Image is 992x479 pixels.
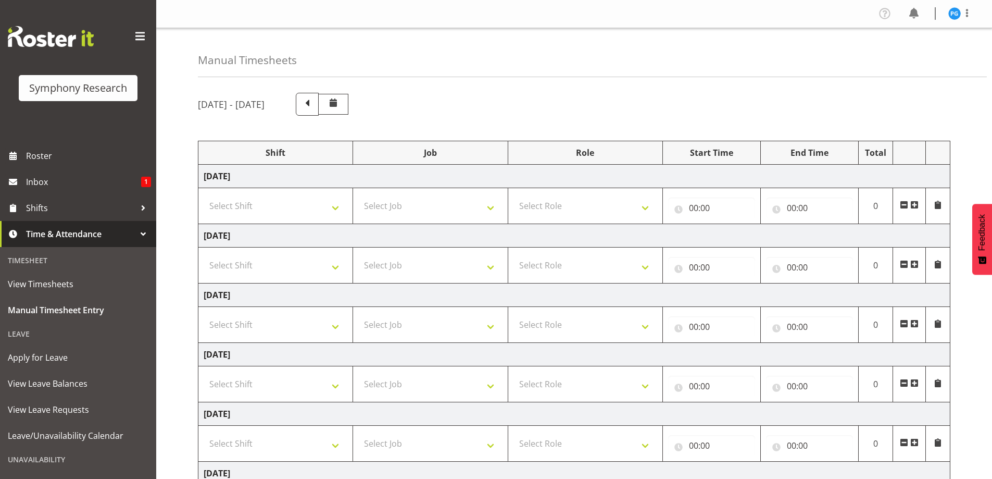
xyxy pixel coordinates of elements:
[198,284,950,307] td: [DATE]
[198,224,950,248] td: [DATE]
[198,99,265,110] h5: [DATE] - [DATE]
[8,302,148,318] span: Manual Timesheet Entry
[198,54,297,66] h4: Manual Timesheets
[972,204,992,275] button: Feedback - Show survey
[26,200,135,216] span: Shifts
[198,402,950,426] td: [DATE]
[858,426,893,462] td: 0
[858,188,893,224] td: 0
[766,257,853,278] input: Click to select...
[8,428,148,444] span: Leave/Unavailability Calendar
[858,307,893,343] td: 0
[8,350,148,365] span: Apply for Leave
[8,276,148,292] span: View Timesheets
[198,165,950,188] td: [DATE]
[8,402,148,417] span: View Leave Requests
[3,271,154,297] a: View Timesheets
[26,226,135,242] span: Time & Attendance
[977,214,987,251] span: Feedback
[3,423,154,449] a: Leave/Unavailability Calendar
[3,297,154,323] a: Manual Timesheet Entry
[8,376,148,391] span: View Leave Balances
[668,257,755,278] input: Click to select...
[668,198,755,218] input: Click to select...
[766,198,853,218] input: Click to select...
[766,435,853,456] input: Click to select...
[26,174,141,190] span: Inbox
[668,146,755,159] div: Start Time
[198,343,950,366] td: [DATE]
[204,146,347,159] div: Shift
[3,345,154,371] a: Apply for Leave
[668,316,755,337] input: Click to select...
[513,146,657,159] div: Role
[26,148,151,164] span: Roster
[3,323,154,345] div: Leave
[8,26,94,47] img: Rosterit website logo
[948,7,961,20] img: patricia-gilmour9541.jpg
[3,449,154,470] div: Unavailability
[3,397,154,423] a: View Leave Requests
[3,250,154,271] div: Timesheet
[766,146,853,159] div: End Time
[358,146,502,159] div: Job
[668,435,755,456] input: Click to select...
[141,177,151,187] span: 1
[858,248,893,284] td: 0
[766,376,853,397] input: Click to select...
[858,366,893,402] td: 0
[668,376,755,397] input: Click to select...
[29,80,127,96] div: Symphony Research
[864,146,888,159] div: Total
[766,316,853,337] input: Click to select...
[3,371,154,397] a: View Leave Balances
